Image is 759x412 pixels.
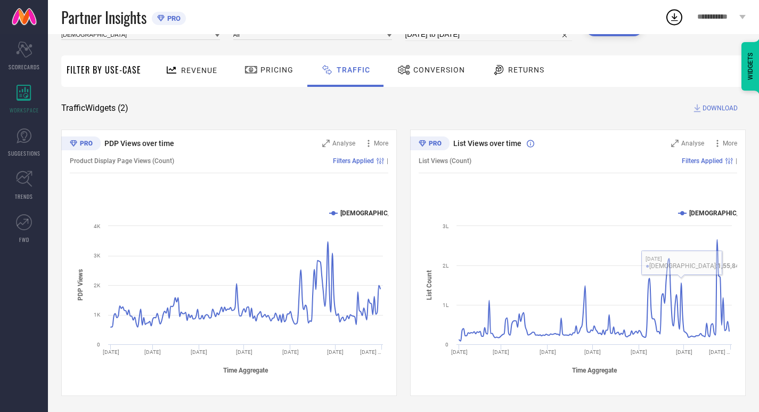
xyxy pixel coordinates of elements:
[223,367,268,374] tspan: Time Aggregate
[94,282,101,288] text: 2K
[104,139,174,148] span: PDP Views over time
[426,270,433,300] tspan: List Count
[419,157,471,165] span: List Views (Count)
[70,157,174,165] span: Product Display Page Views (Count)
[67,63,141,76] span: Filter By Use-Case
[332,140,355,147] span: Analyse
[703,103,738,114] span: DOWNLOAD
[191,349,207,355] text: [DATE]
[631,349,647,355] text: [DATE]
[181,66,217,75] span: Revenue
[9,63,40,71] span: SCORECARDS
[681,140,704,147] span: Analyse
[736,157,737,165] span: |
[443,302,449,308] text: 1L
[144,349,161,355] text: [DATE]
[689,209,756,217] text: [DEMOGRAPHIC_DATA]
[282,349,299,355] text: [DATE]
[493,349,509,355] text: [DATE]
[94,223,101,229] text: 4K
[94,253,101,258] text: 3K
[665,7,684,27] div: Open download list
[337,66,370,74] span: Traffic
[8,149,40,157] span: SUGGESTIONS
[709,349,730,355] text: [DATE] …
[413,66,465,74] span: Conversion
[451,349,468,355] text: [DATE]
[671,140,679,147] svg: Zoom
[676,349,692,355] text: [DATE]
[453,139,521,148] span: List Views over time
[443,223,449,229] text: 3L
[94,312,101,318] text: 1K
[322,140,330,147] svg: Zoom
[97,342,100,348] text: 0
[584,349,601,355] text: [DATE]
[61,6,146,28] span: Partner Insights
[340,209,407,217] text: [DEMOGRAPHIC_DATA]
[405,28,573,41] input: Select time period
[10,106,39,114] span: WORKSPACE
[682,157,723,165] span: Filters Applied
[103,349,119,355] text: [DATE]
[387,157,388,165] span: |
[374,140,388,147] span: More
[236,349,252,355] text: [DATE]
[572,367,617,374] tspan: Time Aggregate
[15,192,33,200] span: TRENDS
[165,14,181,22] span: PRO
[61,136,101,152] div: Premium
[723,140,737,147] span: More
[443,263,449,269] text: 2L
[333,157,374,165] span: Filters Applied
[540,349,556,355] text: [DATE]
[327,349,344,355] text: [DATE]
[360,349,381,355] text: [DATE] …
[410,136,450,152] div: Premium
[77,269,84,301] tspan: PDP Views
[260,66,293,74] span: Pricing
[61,103,128,114] span: Traffic Widgets ( 2 )
[19,236,29,244] span: FWD
[508,66,544,74] span: Returns
[445,342,448,348] text: 0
